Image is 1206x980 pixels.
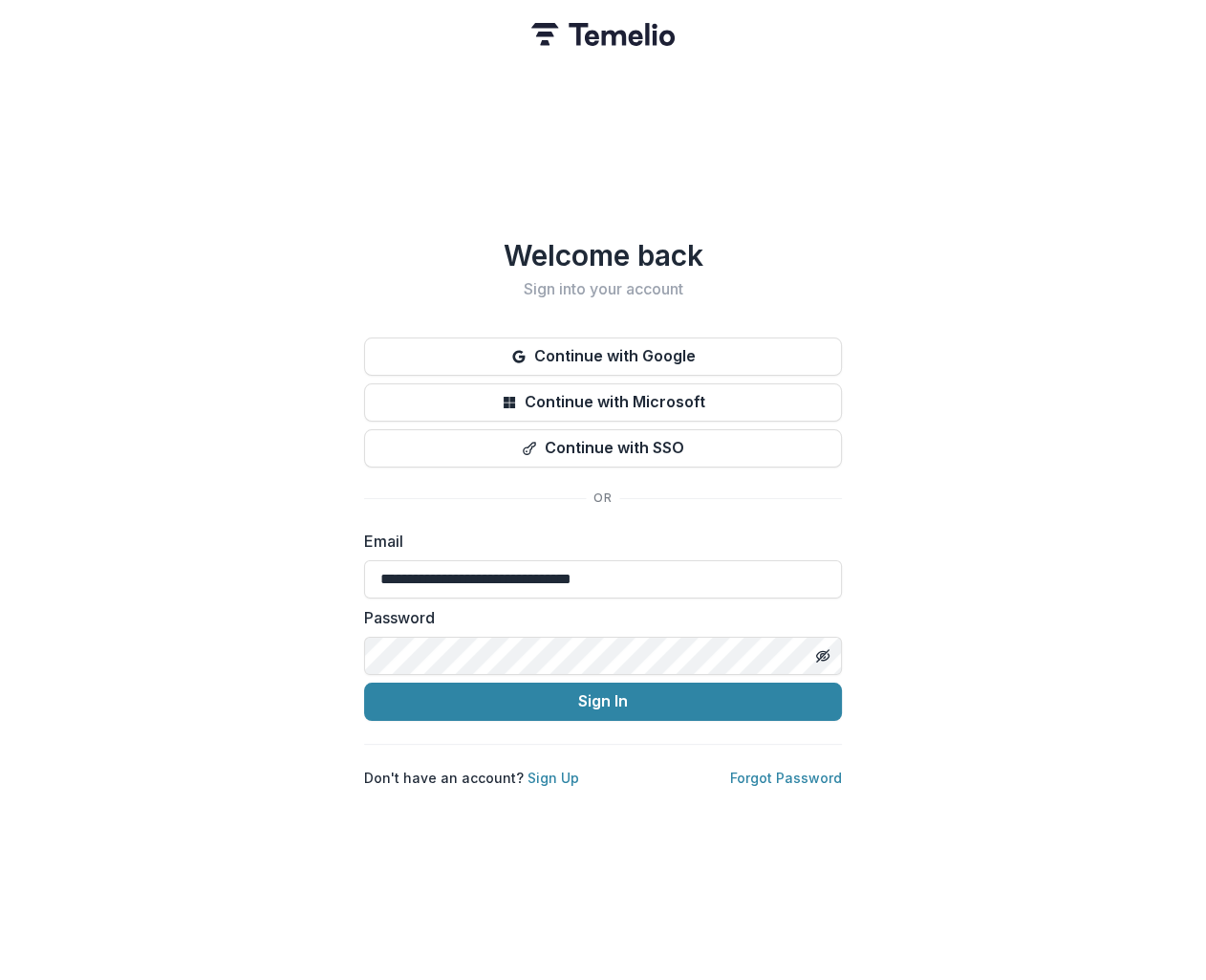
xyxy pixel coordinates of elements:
[364,606,830,629] label: Password
[364,238,842,272] h1: Welcome back
[730,770,842,786] a: Forgot Password
[364,683,842,721] button: Sign In
[364,280,842,298] h2: Sign into your account
[531,23,675,46] img: Temelio
[364,383,842,422] button: Continue with Microsoft
[364,338,842,376] button: Continue with Google
[364,768,579,788] p: Don't have an account?
[528,770,579,786] a: Sign Up
[364,530,830,553] label: Email
[364,429,842,468] button: Continue with SSO
[808,641,838,671] button: Toggle password visibility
